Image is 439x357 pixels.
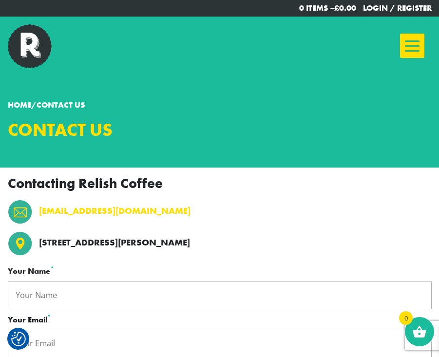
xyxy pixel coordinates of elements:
p: [STREET_ADDRESS][PERSON_NAME] [39,236,190,250]
h2: Contacting Relish Coffee [8,175,432,192]
span: 0 [399,311,413,325]
span: Contact us [37,100,85,110]
img: Call Relish Coffee [8,231,32,256]
a: Login / Register [363,3,432,13]
bdi: 0.00 [334,3,356,13]
img: Relish Coffee [8,24,52,68]
h1: Contact us [8,119,212,140]
a: 0 items –£0.00 [299,3,356,13]
img: Revisit consent button [11,332,26,346]
span: £ [334,3,339,13]
button: Consent Preferences [11,332,26,346]
label: Your Name [8,265,432,278]
label: Your Email [8,314,432,326]
img: Email Relish Coffee [8,200,32,224]
span: / [8,100,85,110]
div: false [415,17,439,65]
a: Home [8,100,31,110]
input: Your Name [8,282,432,309]
a: [EMAIL_ADDRESS][DOMAIN_NAME] [39,205,191,218]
